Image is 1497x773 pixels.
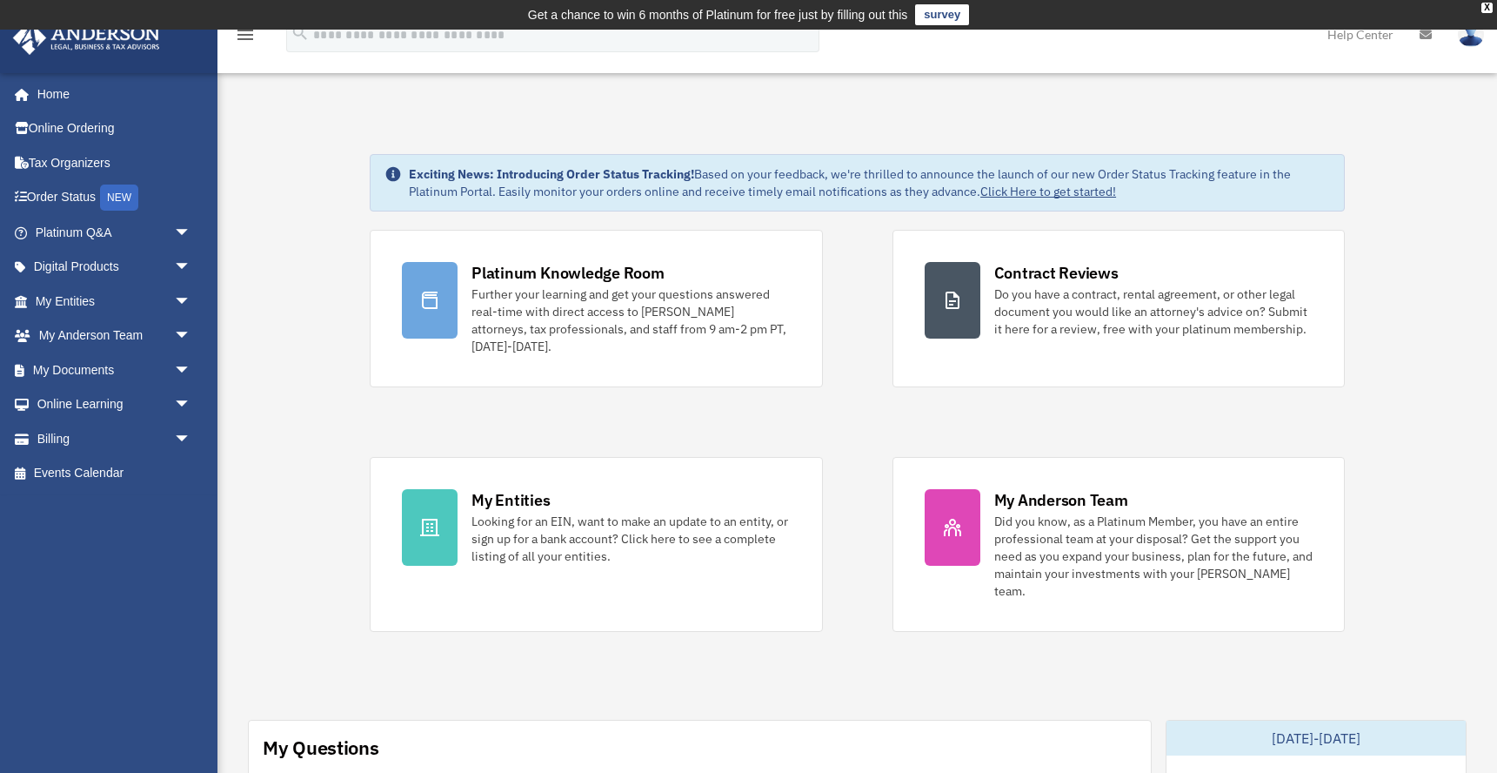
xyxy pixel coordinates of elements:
[915,4,969,25] a: survey
[1458,22,1484,47] img: User Pic
[235,24,256,45] i: menu
[1481,3,1493,13] div: close
[8,21,165,55] img: Anderson Advisors Platinum Portal
[12,145,217,180] a: Tax Organizers
[12,387,217,422] a: Online Learningarrow_drop_down
[892,457,1345,632] a: My Anderson Team Did you know, as a Platinum Member, you have an entire professional team at your...
[12,111,217,146] a: Online Ordering
[12,421,217,456] a: Billingarrow_drop_down
[370,230,822,387] a: Platinum Knowledge Room Further your learning and get your questions answered real-time with dire...
[174,250,209,286] span: arrow_drop_down
[12,250,217,285] a: Digital Productsarrow_drop_down
[235,30,256,45] a: menu
[471,513,790,565] div: Looking for an EIN, want to make an update to an entity, or sign up for a bank account? Click her...
[174,421,209,457] span: arrow_drop_down
[263,735,379,761] div: My Questions
[994,513,1313,600] div: Did you know, as a Platinum Member, you have an entire professional team at your disposal? Get th...
[12,284,217,319] a: My Entitiesarrow_drop_down
[471,286,790,355] div: Further your learning and get your questions answered real-time with direct access to [PERSON_NAM...
[12,353,217,387] a: My Documentsarrow_drop_down
[994,286,1313,338] div: Do you have a contract, rental agreement, or other legal document you would like an attorney's ad...
[1166,721,1466,756] div: [DATE]-[DATE]
[409,166,694,182] strong: Exciting News: Introducing Order Status Tracking!
[12,319,217,353] a: My Anderson Teamarrow_drop_down
[409,165,1330,200] div: Based on your feedback, we're thrilled to announce the launch of our new Order Status Tracking fe...
[100,185,138,211] div: NEW
[471,489,550,511] div: My Entities
[471,262,665,284] div: Platinum Knowledge Room
[994,262,1119,284] div: Contract Reviews
[994,489,1128,511] div: My Anderson Team
[528,4,908,25] div: Get a chance to win 6 months of Platinum for free just by filling out this
[291,24,310,43] i: search
[174,284,209,319] span: arrow_drop_down
[370,457,822,632] a: My Entities Looking for an EIN, want to make an update to an entity, or sign up for a bank accoun...
[892,230,1345,387] a: Contract Reviews Do you have a contract, rental agreement, or other legal document you would like...
[12,215,217,250] a: Platinum Q&Aarrow_drop_down
[12,180,217,216] a: Order StatusNEW
[174,319,209,354] span: arrow_drop_down
[980,184,1116,199] a: Click Here to get started!
[174,353,209,388] span: arrow_drop_down
[174,215,209,251] span: arrow_drop_down
[12,77,209,111] a: Home
[12,456,217,491] a: Events Calendar
[174,387,209,423] span: arrow_drop_down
